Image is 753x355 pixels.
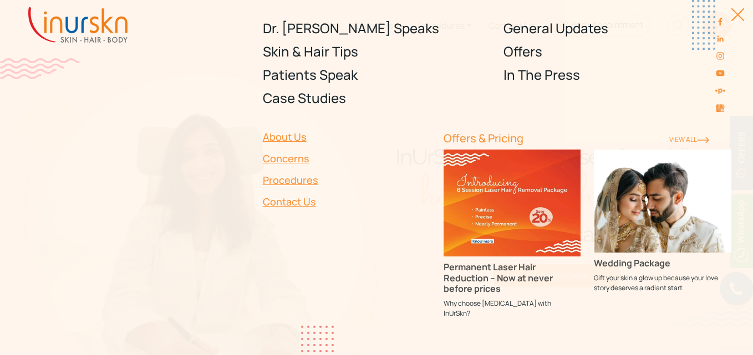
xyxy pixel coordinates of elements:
[503,63,731,86] a: In The Press
[716,17,725,26] img: facebook
[715,85,725,96] img: sejal-saheta-dermatologist
[263,169,430,191] a: Procedures
[594,273,731,293] p: Gift your skin a glow up because your love story deserves a radiant start
[716,69,725,78] img: youtube
[263,40,491,63] a: Skin & Hair Tips
[594,150,731,253] img: Wedding Package
[263,148,430,169] a: Concerns
[594,258,731,269] h3: Wedding Package
[444,262,581,294] h3: Permanent Laser Hair Reduction – Now at never before prices
[503,40,731,63] a: Offers
[697,137,709,143] img: orange-rightarrow
[503,17,731,40] a: General Updates
[28,7,128,43] img: inurskn-logo
[444,299,581,318] p: Why choose [MEDICAL_DATA] with InUrSkn?
[716,34,725,43] img: linkedin
[263,191,430,213] a: Contact Us
[444,132,656,145] h6: Offers & Pricing
[716,52,725,60] img: instagram
[263,17,491,40] a: Dr. [PERSON_NAME] Speaks
[444,150,581,256] img: Permanent Laser Hair Reduction – Now at never before prices
[263,86,491,110] a: Case Studies
[263,126,430,148] a: About Us
[669,135,709,144] a: View ALl
[716,105,725,112] img: Skin-and-Hair-Clinic
[263,63,491,86] a: Patients Speak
